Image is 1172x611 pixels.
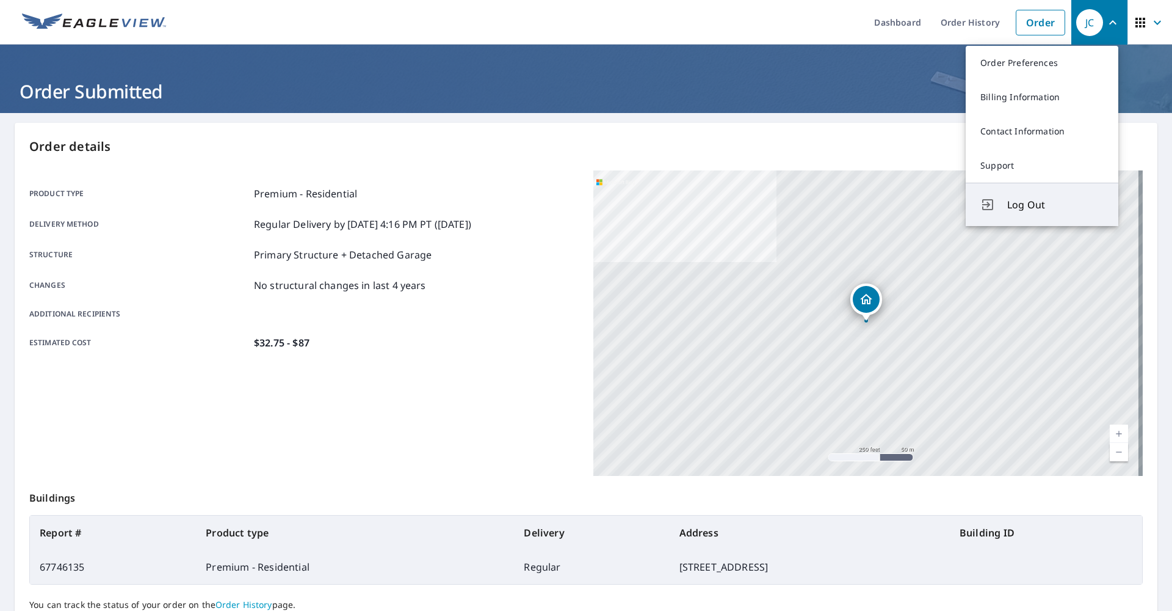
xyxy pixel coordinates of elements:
[254,217,471,232] p: Regular Delivery by [DATE] 4:16 PM PT ([DATE])
[254,247,432,262] p: Primary Structure + Detached Garage
[29,278,249,293] p: Changes
[254,335,309,350] p: $32.75 - $87
[966,148,1118,183] a: Support
[850,284,882,321] div: Dropped pin, building 1, Residential property, 330 Saint Clair Rd Fallon, NV 89406
[670,516,950,550] th: Address
[29,309,249,320] p: Additional recipients
[29,137,1143,156] p: Order details
[196,550,514,584] td: Premium - Residential
[29,247,249,262] p: Structure
[966,80,1118,114] a: Billing Information
[950,516,1142,550] th: Building ID
[254,186,357,201] p: Premium - Residential
[196,516,514,550] th: Product type
[670,550,950,584] td: [STREET_ADDRESS]
[1016,10,1065,35] a: Order
[966,114,1118,148] a: Contact Information
[1076,9,1103,36] div: JC
[514,550,669,584] td: Regular
[30,516,196,550] th: Report #
[966,183,1118,226] button: Log Out
[1110,443,1128,461] a: Current Level 17, Zoom Out
[29,476,1143,515] p: Buildings
[30,550,196,584] td: 67746135
[29,186,249,201] p: Product type
[1007,197,1104,212] span: Log Out
[22,13,166,32] img: EV Logo
[215,599,272,610] a: Order History
[514,516,669,550] th: Delivery
[29,335,249,350] p: Estimated cost
[15,79,1157,104] h1: Order Submitted
[29,599,1143,610] p: You can track the status of your order on the page.
[29,217,249,232] p: Delivery method
[254,278,426,293] p: No structural changes in last 4 years
[966,46,1118,80] a: Order Preferences
[1110,425,1128,443] a: Current Level 17, Zoom In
